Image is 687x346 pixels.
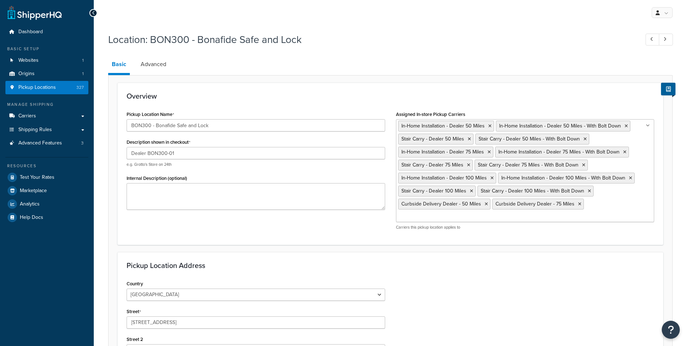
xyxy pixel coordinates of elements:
[18,57,39,64] span: Websites
[646,34,660,46] a: Previous Record
[659,34,673,46] a: Next Record
[127,112,174,117] label: Pickup Location Name
[5,67,88,81] li: Origins
[5,198,88,211] a: Analytics
[5,67,88,81] a: Origins1
[501,174,625,182] span: In-Home Installation - Dealer 100 Miles - With Bolt Down
[5,54,88,67] li: Websites
[5,163,88,169] div: Resources
[127,261,654,269] h3: Pickup Location Address
[127,337,143,342] label: Street 2
[401,161,463,169] span: Stair Carry - Dealer 75 Miles
[20,188,47,194] span: Marketplace
[5,211,88,224] a: Help Docs
[662,321,680,339] button: Open Resource Center
[5,46,88,52] div: Basic Setup
[401,135,464,143] span: Stair Carry - Dealer 50 Miles
[127,92,654,100] h3: Overview
[127,309,141,315] label: Street
[5,123,88,137] a: Shipping Rules
[481,187,584,195] span: Stair Carry - Dealer 100 Miles - With Bolt Down
[5,184,88,197] a: Marketplace
[5,101,88,108] div: Manage Shipping
[127,176,187,181] label: Internal Description (optional)
[498,148,620,156] span: In-Home Installation - Dealer 75 Miles - With Bolt Down
[401,122,485,130] span: In-Home Installation - Dealer 50 Miles
[18,140,62,146] span: Advanced Features
[396,225,655,230] p: Carriers this pickup location applies to
[5,54,88,67] a: Websites1
[82,57,84,64] span: 1
[5,137,88,150] li: Advanced Features
[479,135,580,143] span: Stair Carry - Dealer 50 Miles - With Bolt Down
[18,85,56,91] span: Pickup Locations
[401,174,487,182] span: In-Home Installation - Dealer 100 Miles
[108,56,130,75] a: Basic
[127,139,190,145] label: Description shown in checkout
[81,140,84,146] span: 3
[5,109,88,123] a: Carriers
[5,25,88,39] a: Dashboard
[76,85,84,91] span: 327
[661,83,675,95] button: Show Help Docs
[478,161,578,169] span: Stair Carry - Dealer 75 Miles - With Bolt Down
[18,29,43,35] span: Dashboard
[127,162,385,167] p: e.g. Grotto's Store on 24th
[20,215,43,221] span: Help Docs
[5,137,88,150] a: Advanced Features3
[82,71,84,77] span: 1
[20,174,54,181] span: Test Your Rates
[499,122,621,130] span: In-Home Installation - Dealer 50 Miles - With Bolt Down
[5,81,88,94] li: Pickup Locations
[496,200,574,208] span: Curbside Delivery Dealer - 75 Miles
[401,148,484,156] span: In-Home Installation - Dealer 75 Miles
[18,113,36,119] span: Carriers
[20,201,40,207] span: Analytics
[18,71,35,77] span: Origins
[5,171,88,184] a: Test Your Rates
[401,187,466,195] span: Stair Carry - Dealer 100 Miles
[137,56,170,73] a: Advanced
[108,33,632,47] h1: Location: BON300 - Bonafide Safe and Lock
[396,112,465,117] label: Assigned In-store Pickup Carriers
[401,200,481,208] span: Curbside Delivery Dealer - 50 Miles
[18,127,52,133] span: Shipping Rules
[127,281,143,286] label: Country
[5,81,88,94] a: Pickup Locations327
